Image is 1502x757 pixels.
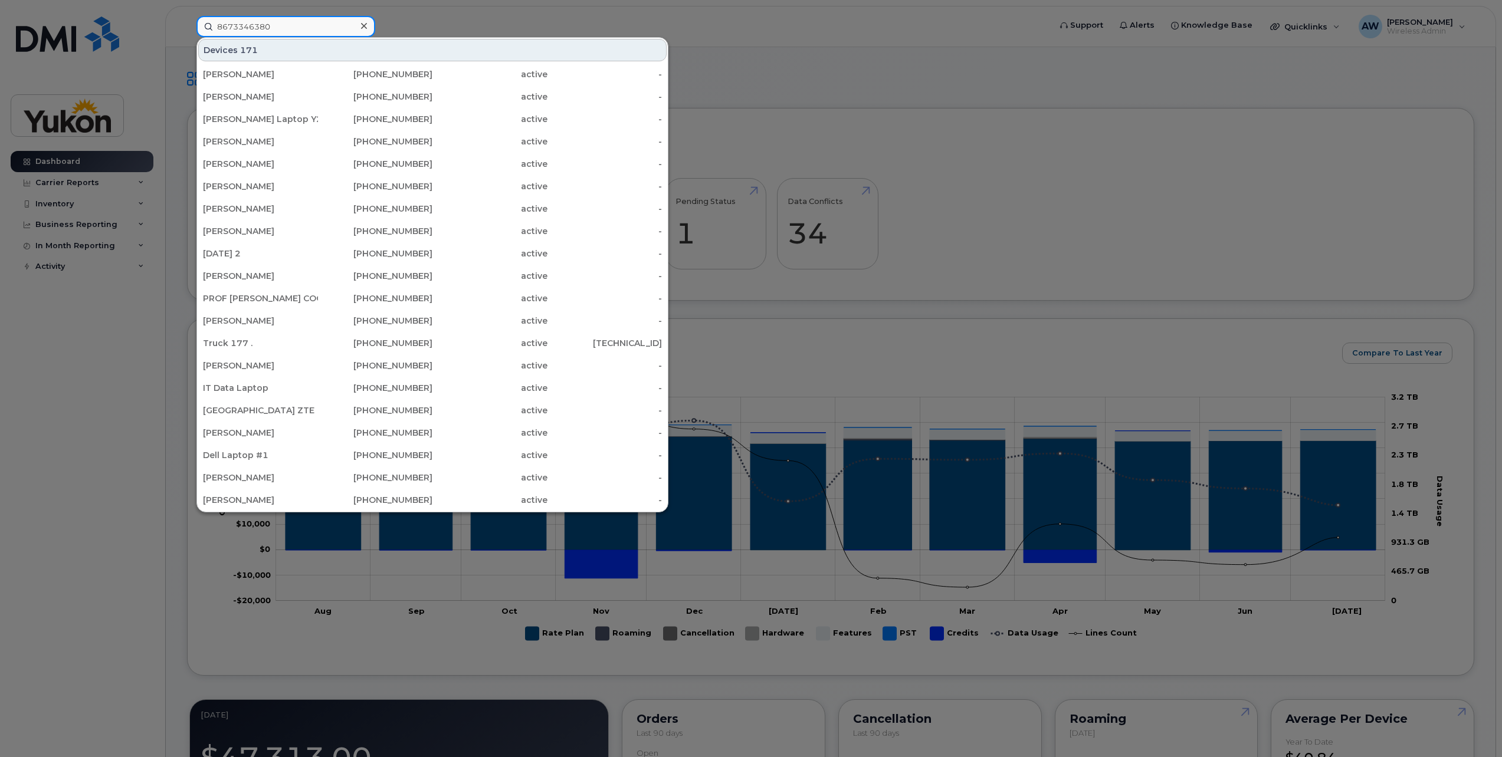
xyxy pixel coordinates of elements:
div: active [432,180,547,192]
div: active [432,494,547,506]
div: - [547,494,663,506]
div: - [547,203,663,215]
div: [PERSON_NAME] [203,360,318,371]
a: Dell Laptop #1[PHONE_NUMBER]active- [198,445,667,466]
div: [PHONE_NUMBER] [318,158,433,170]
a: [GEOGRAPHIC_DATA] ZTE[PHONE_NUMBER]active- [198,400,667,421]
div: - [547,382,663,394]
div: [PERSON_NAME] [203,68,318,80]
div: active [432,113,547,125]
div: active [432,158,547,170]
div: [PHONE_NUMBER] [318,337,433,349]
div: [PERSON_NAME] [203,225,318,237]
div: active [432,404,547,416]
div: - [547,360,663,371]
div: active [432,360,547,371]
div: - [547,427,663,439]
div: [PERSON_NAME] [203,180,318,192]
a: IT Data Laptop[PHONE_NUMBER]active- [198,377,667,399]
a: PROF [PERSON_NAME] COORDINATORMONA[PHONE_NUMBER]active- [198,288,667,309]
a: [PERSON_NAME][PHONE_NUMBER]active- [198,310,667,331]
a: [PERSON_NAME][PHONE_NUMBER]active- [198,131,667,152]
a: [PERSON_NAME][PHONE_NUMBER]active- [198,86,667,107]
a: [PERSON_NAME][PHONE_NUMBER]active- [198,64,667,85]
div: [PHONE_NUMBER] [318,427,433,439]
div: [PERSON_NAME] [203,315,318,327]
a: [PERSON_NAME][PHONE_NUMBER]active- [198,422,667,443]
div: [GEOGRAPHIC_DATA] ZTE [203,404,318,416]
div: [PHONE_NUMBER] [318,449,433,461]
div: active [432,203,547,215]
div: - [547,248,663,259]
a: [PERSON_NAME][PHONE_NUMBER]active- [198,220,667,242]
div: - [547,68,663,80]
div: active [432,68,547,80]
a: [PERSON_NAME][PHONE_NUMBER]active- [198,489,667,511]
div: [PHONE_NUMBER] [318,248,433,259]
a: [PERSON_NAME] Laptop Y259158 L[PHONE_NUMBER]active- [198,108,667,130]
div: - [547,91,663,103]
div: [PHONE_NUMBER] [318,136,433,147]
a: [PERSON_NAME][PHONE_NUMBER]active- [198,265,667,287]
div: active [432,136,547,147]
div: [PHONE_NUMBER] [318,91,433,103]
div: [PHONE_NUMBER] [318,292,433,304]
a: Truck 177 .[PHONE_NUMBER]active[TECHNICAL_ID] [198,333,667,354]
div: Devices [198,39,667,61]
span: 171 [240,44,258,56]
div: - [547,113,663,125]
div: active [432,315,547,327]
div: [PHONE_NUMBER] [318,472,433,483]
div: active [432,91,547,103]
div: [PERSON_NAME] [203,270,318,282]
div: [PERSON_NAME] [203,427,318,439]
div: - [547,449,663,461]
div: [PHONE_NUMBER] [318,203,433,215]
div: [PERSON_NAME] Laptop Y259158 L [203,113,318,125]
div: active [432,337,547,349]
div: - [547,404,663,416]
div: - [547,180,663,192]
div: active [432,472,547,483]
div: [PERSON_NAME] [203,91,318,103]
div: Truck 177 . [203,337,318,349]
div: - [547,158,663,170]
div: Dell Laptop #1 [203,449,318,461]
div: active [432,382,547,394]
div: - [547,136,663,147]
div: active [432,225,547,237]
div: [PHONE_NUMBER] [318,113,433,125]
div: [PHONE_NUMBER] [318,180,433,192]
div: active [432,292,547,304]
div: [PHONE_NUMBER] [318,360,433,371]
div: [PERSON_NAME] [203,136,318,147]
div: active [432,449,547,461]
div: IT Data Laptop [203,382,318,394]
div: [TECHNICAL_ID] [547,337,663,349]
div: [PHONE_NUMBER] [318,225,433,237]
div: [PHONE_NUMBER] [318,404,433,416]
a: [PERSON_NAME][PHONE_NUMBER]active- [198,153,667,175]
a: [PERSON_NAME][PHONE_NUMBER]active- [198,355,667,376]
div: [PERSON_NAME] [203,203,318,215]
div: PROF [PERSON_NAME] COORDINATORMONA [203,292,318,304]
div: - [547,315,663,327]
div: [PERSON_NAME] [203,494,318,506]
div: [PHONE_NUMBER] [318,382,433,394]
div: [DATE] 2 [203,248,318,259]
div: active [432,270,547,282]
div: - [547,225,663,237]
div: - [547,270,663,282]
div: [PERSON_NAME] [203,158,318,170]
div: [PHONE_NUMBER] [318,270,433,282]
div: [PHONE_NUMBER] [318,494,433,506]
div: active [432,427,547,439]
div: [PHONE_NUMBER] [318,68,433,80]
div: - [547,292,663,304]
a: [PERSON_NAME][PHONE_NUMBER]active- [198,198,667,219]
div: active [432,248,547,259]
a: [PERSON_NAME][PHONE_NUMBER]active- [198,176,667,197]
a: [PERSON_NAME][PHONE_NUMBER]active- [198,467,667,488]
div: [PHONE_NUMBER] [318,315,433,327]
a: [DATE] 2[PHONE_NUMBER]active- [198,243,667,264]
